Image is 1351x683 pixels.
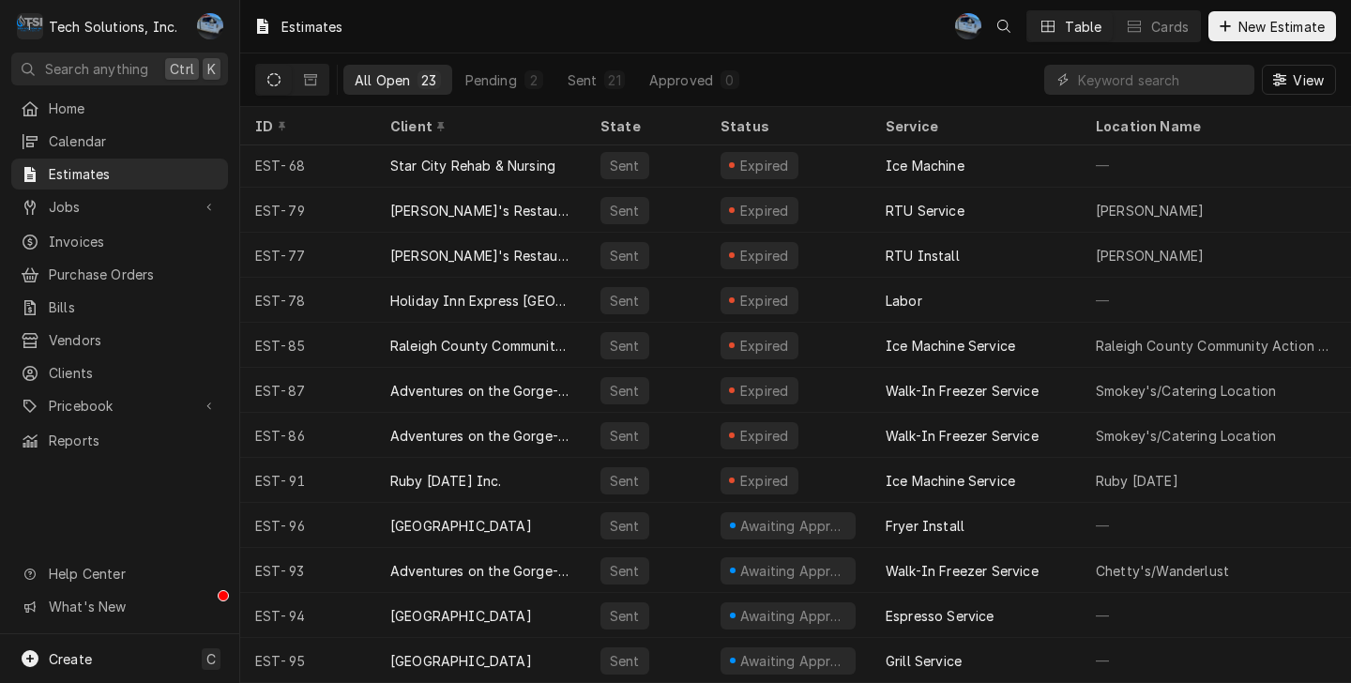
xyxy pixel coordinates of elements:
[1096,426,1276,446] div: Smokey's/Catering Location
[608,291,642,311] div: Sent
[49,297,219,317] span: Bills
[240,368,375,413] div: EST-87
[17,13,43,39] div: Tech Solutions, Inc.'s Avatar
[1096,561,1229,581] div: Chetty's/Wanderlust
[608,336,642,356] div: Sent
[955,13,981,39] div: Joe Paschal's Avatar
[11,191,228,222] a: Go to Jobs
[390,516,532,536] div: [GEOGRAPHIC_DATA]
[240,503,375,548] div: EST-96
[1208,11,1336,41] button: New Estimate
[240,323,375,368] div: EST-85
[886,246,960,266] div: RTU Install
[1096,201,1204,220] div: [PERSON_NAME]
[886,561,1039,581] div: Walk-In Freezer Service
[721,116,852,136] div: Status
[608,70,620,90] div: 21
[49,17,177,37] div: Tech Solutions, Inc.
[1081,503,1351,548] div: —
[390,246,570,266] div: [PERSON_NAME]'s Restaurants, LLC
[11,390,228,421] a: Go to Pricebook
[11,259,228,290] a: Purchase Orders
[390,651,532,671] div: [GEOGRAPHIC_DATA]
[240,548,375,593] div: EST-93
[737,246,791,266] div: Expired
[608,246,642,266] div: Sent
[608,156,642,175] div: Sent
[1096,246,1204,266] div: [PERSON_NAME]
[1096,381,1276,401] div: Smokey's/Catering Location
[1262,65,1336,95] button: View
[649,70,713,90] div: Approved
[49,431,219,450] span: Reports
[390,116,567,136] div: Client
[49,197,190,217] span: Jobs
[737,291,791,311] div: Expired
[49,597,217,616] span: What's New
[737,336,791,356] div: Expired
[11,292,228,323] a: Bills
[886,606,994,626] div: Espresso Service
[989,11,1019,41] button: Open search
[390,201,570,220] div: [PERSON_NAME]'s Restaurants, LLC
[49,396,190,416] span: Pricebook
[738,606,848,626] div: Awaiting Approval
[11,325,228,356] a: Vendors
[886,291,922,311] div: Labor
[207,59,216,79] span: K
[568,70,598,90] div: Sent
[49,265,219,284] span: Purchase Orders
[390,336,570,356] div: Raleigh County Community Action Association
[390,291,570,311] div: Holiday Inn Express [GEOGRAPHIC_DATA]
[738,651,848,671] div: Awaiting Approval
[45,59,148,79] span: Search anything
[1096,471,1178,491] div: Ruby [DATE]
[886,426,1039,446] div: Walk-In Freezer Service
[355,70,410,90] div: All Open
[1081,593,1351,638] div: —
[240,143,375,188] div: EST-68
[240,278,375,323] div: EST-78
[1065,17,1101,37] div: Table
[608,516,642,536] div: Sent
[49,164,219,184] span: Estimates
[240,188,375,233] div: EST-79
[255,116,357,136] div: ID
[390,561,570,581] div: Adventures on the Gorge-Aramark Destinations
[240,413,375,458] div: EST-86
[49,651,92,667] span: Create
[737,471,791,491] div: Expired
[608,426,642,446] div: Sent
[1081,278,1351,323] div: —
[886,156,964,175] div: Ice Machine
[390,606,532,626] div: [GEOGRAPHIC_DATA]
[11,159,228,190] a: Estimates
[240,593,375,638] div: EST-94
[240,458,375,503] div: EST-91
[1289,70,1328,90] span: View
[11,357,228,388] a: Clients
[608,606,642,626] div: Sent
[608,471,642,491] div: Sent
[886,336,1015,356] div: Ice Machine Service
[197,13,223,39] div: JP
[17,13,43,39] div: T
[49,232,219,251] span: Invoices
[390,426,570,446] div: Adventures on the Gorge-Aramark Destinations
[11,591,228,622] a: Go to What's New
[608,561,642,581] div: Sent
[608,201,642,220] div: Sent
[390,471,502,491] div: Ruby [DATE] Inc.
[11,93,228,124] a: Home
[49,99,219,118] span: Home
[886,471,1015,491] div: Ice Machine Service
[465,70,517,90] div: Pending
[737,426,791,446] div: Expired
[1081,638,1351,683] div: —
[724,70,736,90] div: 0
[955,13,981,39] div: JP
[600,116,691,136] div: State
[49,564,217,584] span: Help Center
[738,561,848,581] div: Awaiting Approval
[240,638,375,683] div: EST-95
